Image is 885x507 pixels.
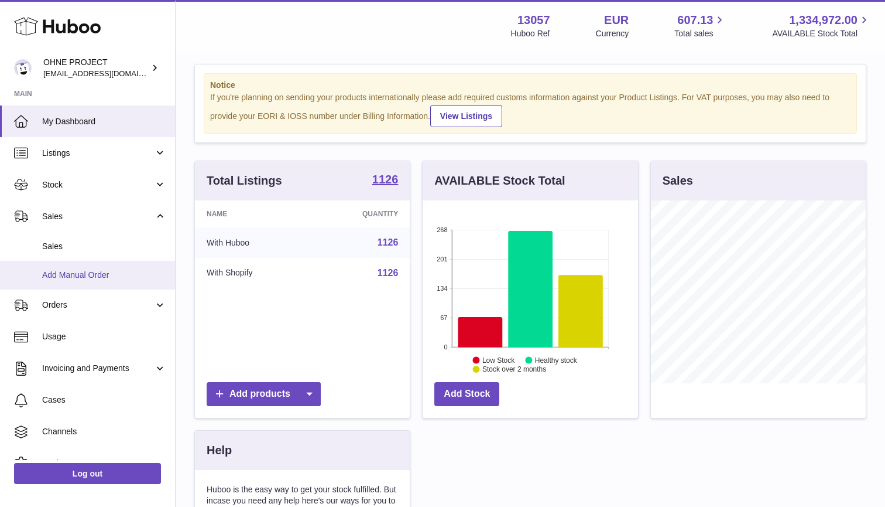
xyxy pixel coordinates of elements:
[207,173,282,189] h3: Total Listings
[674,28,726,39] span: Total sales
[195,200,311,227] th: Name
[14,463,161,484] a: Log out
[677,12,713,28] span: 607.13
[42,426,166,437] span: Channels
[42,211,154,222] span: Sales
[207,443,232,458] h3: Help
[372,173,399,185] strong: 1126
[596,28,629,39] div: Currency
[789,12,857,28] span: 1,334,972.00
[674,12,726,39] a: 607.13 Total sales
[43,57,149,79] div: OHNE PROJECT
[42,394,166,406] span: Cases
[437,256,447,263] text: 201
[195,227,311,258] td: With Huboo
[210,92,850,127] div: If you're planning on sending your products internationally please add required customs informati...
[195,258,311,288] td: With Shopify
[42,363,154,374] span: Invoicing and Payments
[511,28,550,39] div: Huboo Ref
[434,382,499,406] a: Add Stock
[444,343,448,351] text: 0
[14,59,32,77] img: support@ohneproject.com
[434,173,565,189] h3: AVAILABLE Stock Total
[42,270,166,281] span: Add Manual Order
[604,12,629,28] strong: EUR
[207,382,321,406] a: Add products
[378,268,399,278] a: 1126
[42,179,154,190] span: Stock
[535,356,578,364] text: Healthy stock
[311,200,410,227] th: Quantity
[210,80,850,91] strong: Notice
[42,241,166,252] span: Sales
[372,173,399,188] a: 1126
[430,105,502,127] a: View Listings
[437,285,447,292] text: 134
[663,173,693,189] h3: Sales
[772,12,871,39] a: 1,334,972.00 AVAILABLE Stock Total
[517,12,550,28] strong: 13057
[772,28,871,39] span: AVAILABLE Stock Total
[482,365,546,373] text: Stock over 2 months
[482,356,515,364] text: Low Stock
[441,314,448,321] text: 67
[42,148,154,159] span: Listings
[437,226,447,233] text: 268
[42,300,154,311] span: Orders
[378,237,399,247] a: 1126
[42,331,166,342] span: Usage
[42,116,166,127] span: My Dashboard
[43,69,172,78] span: [EMAIL_ADDRESS][DOMAIN_NAME]
[42,458,166,469] span: Settings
